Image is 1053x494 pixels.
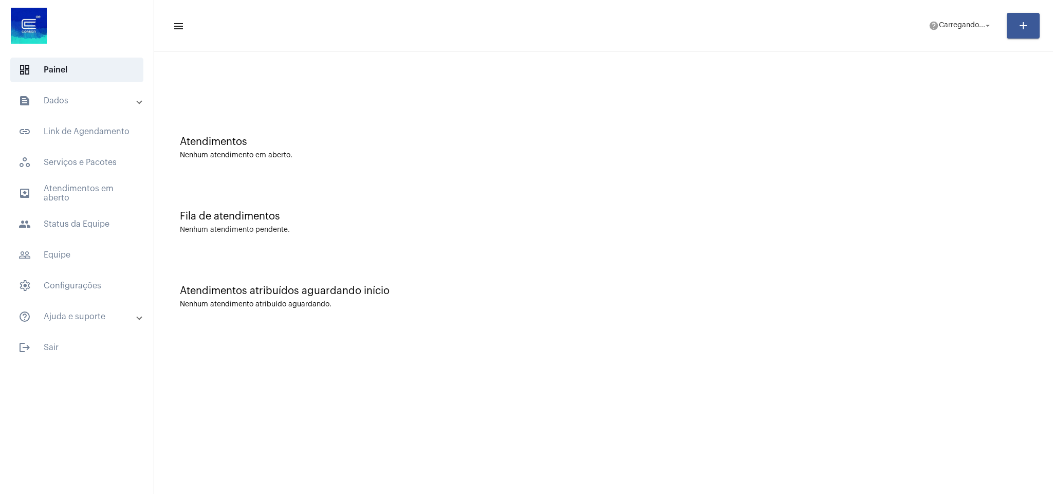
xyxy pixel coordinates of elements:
span: Sair [10,335,143,360]
mat-icon: help [929,21,939,31]
mat-icon: sidenav icon [19,341,31,354]
span: sidenav icon [19,64,31,76]
mat-icon: sidenav icon [19,310,31,323]
div: Nenhum atendimento em aberto. [180,152,1027,159]
mat-expansion-panel-header: sidenav iconDados [6,88,154,113]
div: Atendimentos [180,136,1027,148]
div: Fila de atendimentos [180,211,1027,222]
span: Equipe [10,243,143,267]
span: Status da Equipe [10,212,143,236]
span: Carregando... [939,22,985,29]
mat-icon: sidenav icon [19,187,31,199]
span: Configurações [10,273,143,298]
button: Carregando... [922,15,999,36]
mat-icon: sidenav icon [19,125,31,138]
img: d4669ae0-8c07-2337-4f67-34b0df7f5ae4.jpeg [8,5,49,46]
div: Atendimentos atribuídos aguardando início [180,285,1027,297]
mat-panel-title: Dados [19,95,137,107]
mat-icon: arrow_drop_down [983,21,992,30]
span: Atendimentos em aberto [10,181,143,206]
mat-icon: sidenav icon [19,95,31,107]
span: Link de Agendamento [10,119,143,144]
mat-icon: add [1017,20,1029,32]
mat-expansion-panel-header: sidenav iconAjuda e suporte [6,304,154,329]
span: Painel [10,58,143,82]
mat-icon: sidenav icon [19,218,31,230]
span: sidenav icon [19,280,31,292]
mat-icon: sidenav icon [19,249,31,261]
mat-panel-title: Ajuda e suporte [19,310,137,323]
span: sidenav icon [19,156,31,169]
span: Serviços e Pacotes [10,150,143,175]
div: Nenhum atendimento pendente. [180,226,290,234]
mat-icon: sidenav icon [173,20,183,32]
div: Nenhum atendimento atribuído aguardando. [180,301,1027,308]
